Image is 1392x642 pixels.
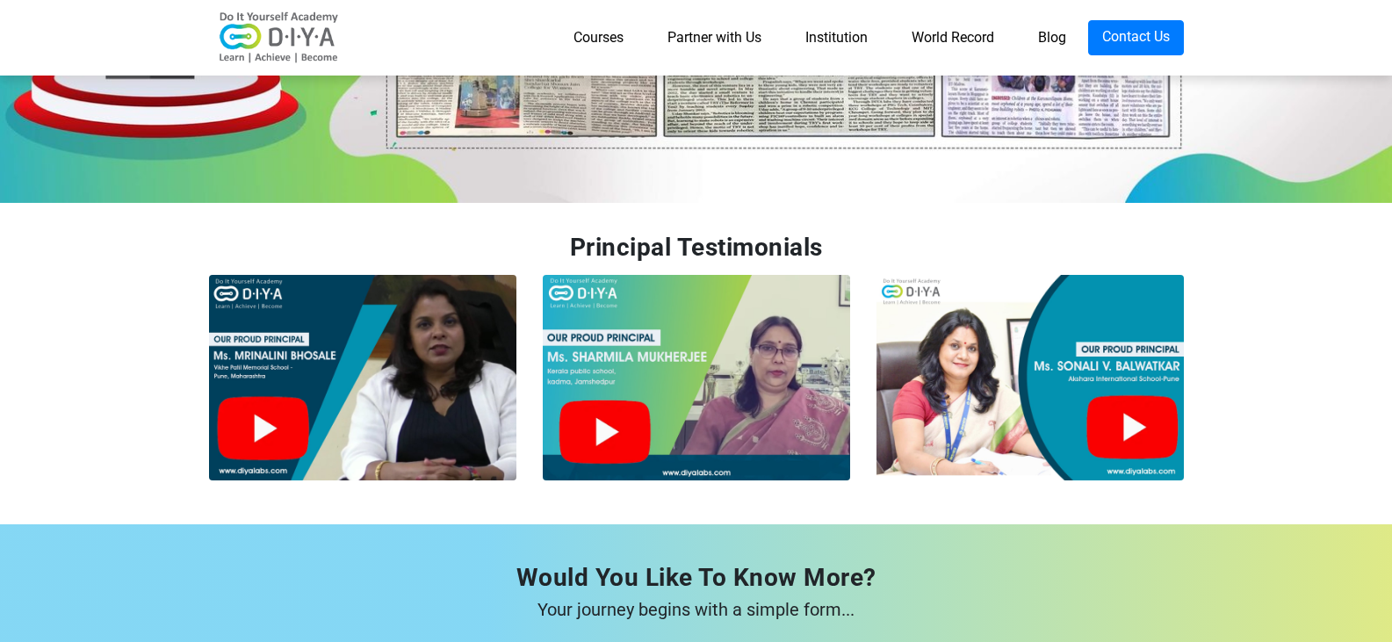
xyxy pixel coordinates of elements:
[543,275,850,480] img: sharmila.jpg
[1088,20,1184,55] a: Contact Us
[1016,20,1088,55] a: Blog
[646,20,783,55] a: Partner with Us
[196,559,1197,596] div: Would You Like To Know More?
[552,20,646,55] a: Courses
[209,11,350,64] img: logo-v2.png
[783,20,890,55] a: Institution
[196,229,1197,266] div: Principal Testimonials
[890,20,1016,55] a: World Record
[196,596,1197,623] div: Your journey begins with a simple form...
[876,275,1184,480] img: sonali.jpg
[209,275,516,480] img: mrinalini.jpg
